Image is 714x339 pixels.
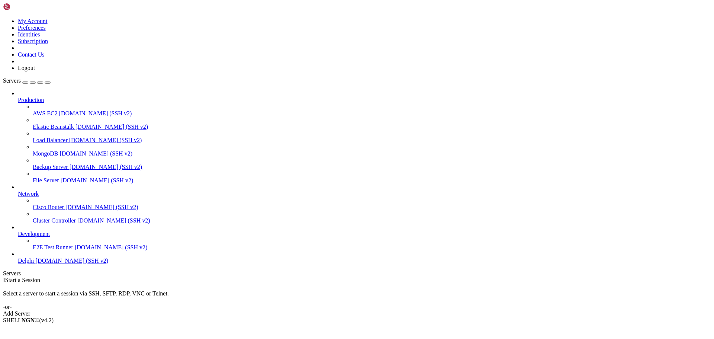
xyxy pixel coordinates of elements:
[33,117,711,130] li: Elastic Beanstalk [DOMAIN_NAME] (SSH v2)
[65,204,138,210] span: [DOMAIN_NAME] (SSH v2)
[33,177,59,183] span: File Server
[18,65,35,71] a: Logout
[75,244,148,250] span: [DOMAIN_NAME] (SSH v2)
[33,137,68,143] span: Load Balancer
[75,124,148,130] span: [DOMAIN_NAME] (SSH v2)
[33,164,711,170] a: Backup Server [DOMAIN_NAME] (SSH v2)
[18,258,711,264] a: Delphi [DOMAIN_NAME] (SSH v2)
[77,217,150,224] span: [DOMAIN_NAME] (SSH v2)
[59,150,132,157] span: [DOMAIN_NAME] (SSH v2)
[33,110,58,116] span: AWS EC2
[18,90,711,184] li: Production
[39,317,54,323] span: 4.2.0
[18,38,48,44] a: Subscription
[33,204,711,211] a: Cisco Router [DOMAIN_NAME] (SSH v2)
[33,157,711,170] li: Backup Server [DOMAIN_NAME] (SSH v2)
[61,177,134,183] span: [DOMAIN_NAME] (SSH v2)
[18,31,40,38] a: Identities
[59,110,132,116] span: [DOMAIN_NAME] (SSH v2)
[18,51,45,58] a: Contact Us
[18,18,48,24] a: My Account
[3,77,51,84] a: Servers
[3,77,21,84] span: Servers
[33,170,711,184] li: File Server [DOMAIN_NAME] (SSH v2)
[33,211,711,224] li: Cluster Controller [DOMAIN_NAME] (SSH v2)
[33,130,711,144] li: Load Balancer [DOMAIN_NAME] (SSH v2)
[33,204,64,210] span: Cisco Router
[3,284,711,310] div: Select a server to start a session via SSH, SFTP, RDP, VNC or Telnet. -or-
[18,251,711,264] li: Delphi [DOMAIN_NAME] (SSH v2)
[33,244,73,250] span: E2E Test Runner
[18,258,34,264] span: Delphi
[33,137,711,144] a: Load Balancer [DOMAIN_NAME] (SSH v2)
[18,191,711,197] a: Network
[18,184,711,224] li: Network
[22,317,35,323] b: NGN
[33,177,711,184] a: File Server [DOMAIN_NAME] (SSH v2)
[18,25,46,31] a: Preferences
[3,310,711,317] div: Add Server
[33,150,58,157] span: MongoDB
[33,237,711,251] li: E2E Test Runner [DOMAIN_NAME] (SSH v2)
[33,103,711,117] li: AWS EC2 [DOMAIN_NAME] (SSH v2)
[33,217,76,224] span: Cluster Controller
[18,231,50,237] span: Development
[33,150,711,157] a: MongoDB [DOMAIN_NAME] (SSH v2)
[33,124,711,130] a: Elastic Beanstalk [DOMAIN_NAME] (SSH v2)
[33,124,74,130] span: Elastic Beanstalk
[18,97,711,103] a: Production
[5,277,40,283] span: Start a Session
[3,270,711,277] div: Servers
[70,164,142,170] span: [DOMAIN_NAME] (SSH v2)
[18,231,711,237] a: Development
[3,317,54,323] span: SHELL ©
[33,110,711,117] a: AWS EC2 [DOMAIN_NAME] (SSH v2)
[33,197,711,211] li: Cisco Router [DOMAIN_NAME] (SSH v2)
[18,224,711,251] li: Development
[18,97,44,103] span: Production
[18,191,39,197] span: Network
[33,164,68,170] span: Backup Server
[33,144,711,157] li: MongoDB [DOMAIN_NAME] (SSH v2)
[33,244,711,251] a: E2E Test Runner [DOMAIN_NAME] (SSH v2)
[36,258,109,264] span: [DOMAIN_NAME] (SSH v2)
[69,137,142,143] span: [DOMAIN_NAME] (SSH v2)
[33,217,711,224] a: Cluster Controller [DOMAIN_NAME] (SSH v2)
[3,277,5,283] span: 
[3,3,46,10] img: Shellngn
